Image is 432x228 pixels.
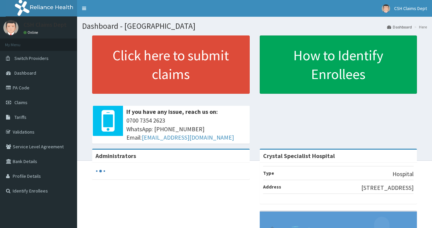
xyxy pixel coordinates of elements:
strong: Crystal Specialist Hospital [263,152,335,160]
span: 0700 7354 2623 WhatsApp: [PHONE_NUMBER] Email: [126,116,246,142]
p: [STREET_ADDRESS] [361,183,414,192]
img: User Image [3,20,18,35]
span: CSH Claims Dept [394,5,427,11]
b: Address [263,184,281,190]
b: Type [263,170,274,176]
p: Hospital [392,170,414,178]
svg: audio-loading [96,166,106,176]
span: Tariffs [14,114,26,120]
a: Online [23,30,40,35]
b: If you have any issue, reach us on: [126,108,218,116]
a: How to Identify Enrollees [260,35,417,94]
img: User Image [382,4,390,13]
a: [EMAIL_ADDRESS][DOMAIN_NAME] [142,134,234,141]
p: CSH Claims Dept [23,22,67,28]
a: Click here to submit claims [92,35,250,94]
li: Here [413,24,427,30]
b: Administrators [96,152,136,160]
span: Dashboard [14,70,36,76]
span: Switch Providers [14,55,49,61]
a: Dashboard [387,24,412,30]
h1: Dashboard - [GEOGRAPHIC_DATA] [82,22,427,30]
span: Claims [14,99,27,105]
